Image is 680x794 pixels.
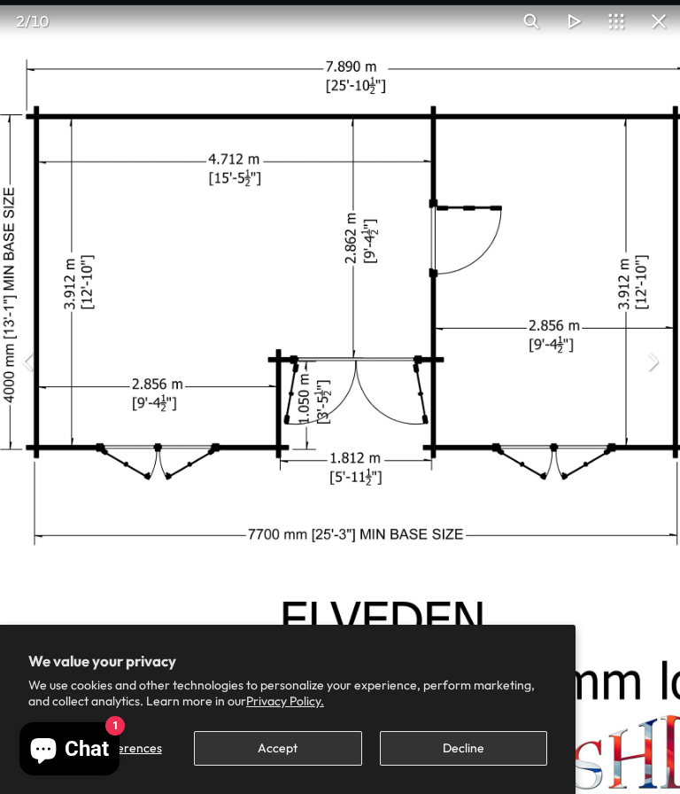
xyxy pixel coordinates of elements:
[28,677,547,709] p: We use cookies and other technologies to personalize your experience, perform marketing, and coll...
[246,693,324,709] a: Privacy Policy.
[16,12,25,30] span: 2
[630,340,673,383] button: Next
[380,731,547,766] button: Decline
[14,722,125,780] inbox-online-store-chat: Shopify online store chat
[28,653,547,669] h2: We value your privacy
[7,340,50,383] button: Previous
[31,12,49,30] span: 10
[194,731,361,766] button: Accept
